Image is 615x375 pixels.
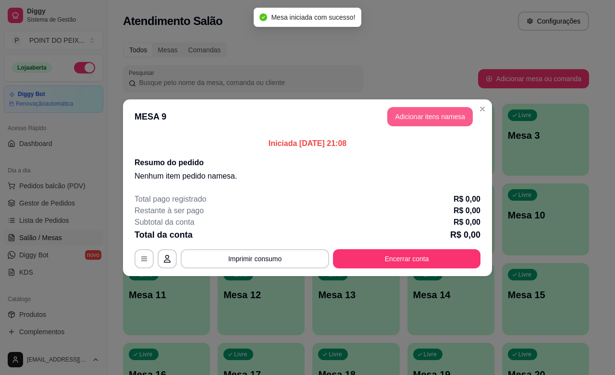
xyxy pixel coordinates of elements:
span: Mesa iniciada com sucesso! [271,13,355,21]
button: Encerrar conta [333,249,480,268]
p: Subtotal da conta [135,217,195,228]
button: Imprimir consumo [181,249,329,268]
p: Iniciada [DATE] 21:08 [135,138,480,149]
p: Restante à ser pago [135,205,204,217]
header: MESA 9 [123,99,492,134]
p: R$ 0,00 [454,217,480,228]
p: R$ 0,00 [454,205,480,217]
button: Close [475,101,490,117]
button: Adicionar itens namesa [387,107,473,126]
h2: Resumo do pedido [135,157,480,169]
p: Nenhum item pedido na mesa . [135,170,480,182]
p: R$ 0,00 [454,194,480,205]
span: check-circle [259,13,267,21]
p: Total pago registrado [135,194,206,205]
p: R$ 0,00 [450,228,480,242]
p: Total da conta [135,228,193,242]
